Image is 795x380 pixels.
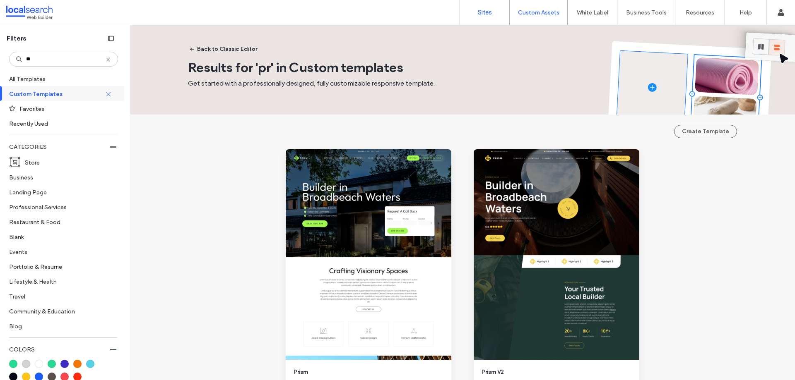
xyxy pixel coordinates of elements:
label: White Label [577,9,608,16]
button: Create Template [674,125,737,138]
img: i_cart_boxed [9,156,21,168]
label: All Templates [9,72,116,86]
span: Results for 'pr' in Custom templates [188,59,403,75]
label: Favorites [19,101,111,116]
label: COLORS [9,342,110,357]
label: Help [740,9,752,16]
label: Recently Used [9,116,111,131]
label: Custom Assets [518,9,559,16]
label: Store [25,155,111,170]
label: Events [9,244,111,259]
label: Blank [9,229,111,244]
label: Community & Education [9,304,111,318]
span: Get started with a professionally designed, fully customizable responsive template. [188,79,435,87]
label: Blog [9,319,111,333]
label: Lifestyle & Health [9,274,111,289]
label: Portfolio & Resume [9,259,111,274]
label: Resources [686,9,714,16]
span: Help [19,6,36,13]
label: Custom Templates [9,86,105,101]
label: CATEGORIES [9,139,110,155]
label: Landing Page [9,185,111,199]
button: Back to Classic Editor [182,43,265,56]
label: Sites [478,9,492,16]
label: Professional Services [9,200,111,214]
label: Business [9,170,111,184]
label: Travel [9,289,111,304]
span: Filters [7,34,26,43]
label: Restaurant & Food [9,215,111,229]
label: Business Tools [626,9,667,16]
